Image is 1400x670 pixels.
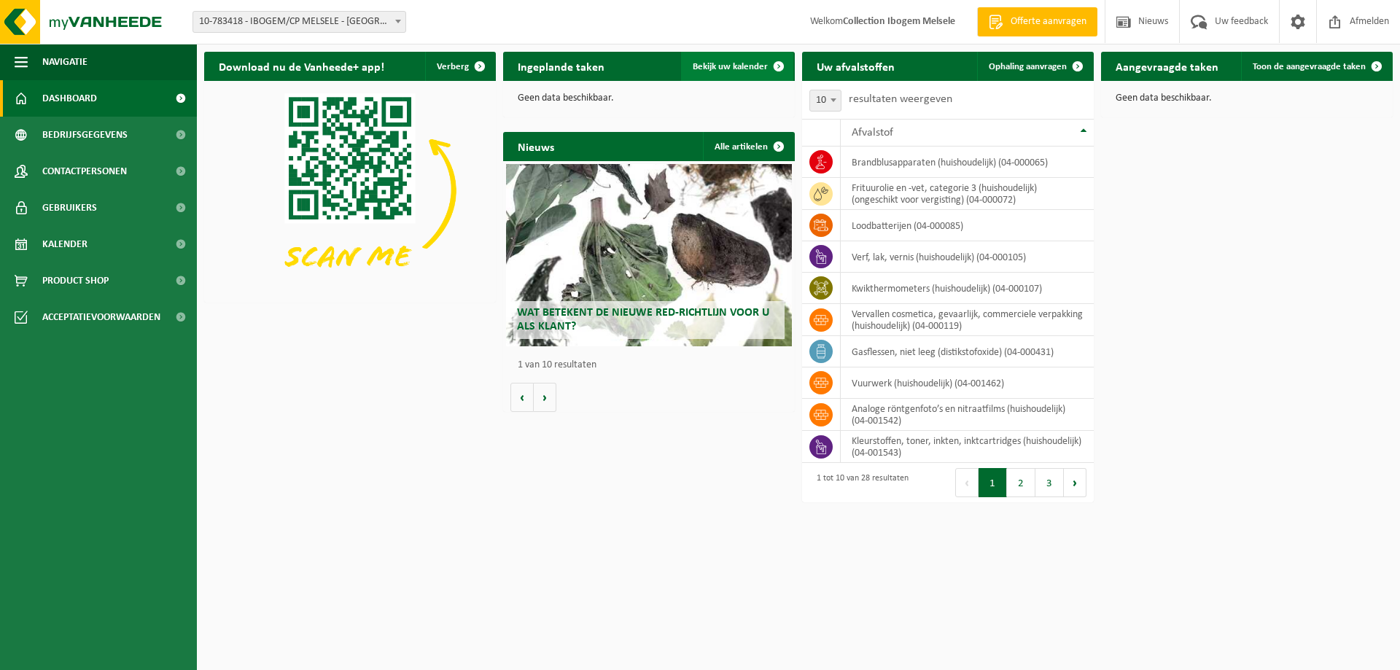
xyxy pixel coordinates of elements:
[841,147,1094,178] td: brandblusapparaten (huishoudelijk) (04-000065)
[843,16,955,27] strong: Collection Ibogem Melsele
[42,117,128,153] span: Bedrijfsgegevens
[809,90,841,112] span: 10
[517,307,769,332] span: Wat betekent de nieuwe RED-richtlijn voor u als klant?
[510,383,534,412] button: Vorige
[841,273,1094,304] td: kwikthermometers (huishoudelijk) (04-000107)
[841,367,1094,399] td: vuurwerk (huishoudelijk) (04-001462)
[841,241,1094,273] td: verf, lak, vernis (huishoudelijk) (04-000105)
[849,93,952,105] label: resultaten weergeven
[841,304,1094,336] td: vervallen cosmetica, gevaarlijk, commerciele verpakking (huishoudelijk) (04-000119)
[193,12,405,32] span: 10-783418 - IBOGEM/CP MELSELE - MELSELE
[518,360,787,370] p: 1 van 10 resultaten
[841,210,1094,241] td: loodbatterijen (04-000085)
[979,468,1007,497] button: 1
[503,52,619,80] h2: Ingeplande taken
[192,11,406,33] span: 10-783418 - IBOGEM/CP MELSELE - MELSELE
[437,62,469,71] span: Verberg
[534,383,556,412] button: Volgende
[989,62,1067,71] span: Ophaling aanvragen
[425,52,494,81] button: Verberg
[42,153,127,190] span: Contactpersonen
[955,468,979,497] button: Previous
[42,190,97,226] span: Gebruikers
[810,90,841,111] span: 10
[977,52,1092,81] a: Ophaling aanvragen
[693,62,768,71] span: Bekijk uw kalender
[1241,52,1391,81] a: Toon de aangevraagde taken
[703,132,793,161] a: Alle artikelen
[841,178,1094,210] td: frituurolie en -vet, categorie 3 (huishoudelijk) (ongeschikt voor vergisting) (04-000072)
[841,399,1094,431] td: analoge röntgenfoto’s en nitraatfilms (huishoudelijk) (04-001542)
[506,164,792,346] a: Wat betekent de nieuwe RED-richtlijn voor u als klant?
[841,431,1094,463] td: kleurstoffen, toner, inkten, inktcartridges (huishoudelijk) (04-001543)
[1101,52,1233,80] h2: Aangevraagde taken
[1253,62,1366,71] span: Toon de aangevraagde taken
[204,81,496,300] img: Download de VHEPlus App
[42,299,160,335] span: Acceptatievoorwaarden
[681,52,793,81] a: Bekijk uw kalender
[42,226,87,262] span: Kalender
[1007,468,1035,497] button: 2
[802,52,909,80] h2: Uw afvalstoffen
[518,93,780,104] p: Geen data beschikbaar.
[42,262,109,299] span: Product Shop
[42,80,97,117] span: Dashboard
[841,336,1094,367] td: gasflessen, niet leeg (distikstofoxide) (04-000431)
[1064,468,1086,497] button: Next
[42,44,87,80] span: Navigatie
[977,7,1097,36] a: Offerte aanvragen
[1116,93,1378,104] p: Geen data beschikbaar.
[1007,15,1090,29] span: Offerte aanvragen
[809,467,909,499] div: 1 tot 10 van 28 resultaten
[1035,468,1064,497] button: 3
[503,132,569,160] h2: Nieuws
[204,52,399,80] h2: Download nu de Vanheede+ app!
[852,127,893,139] span: Afvalstof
